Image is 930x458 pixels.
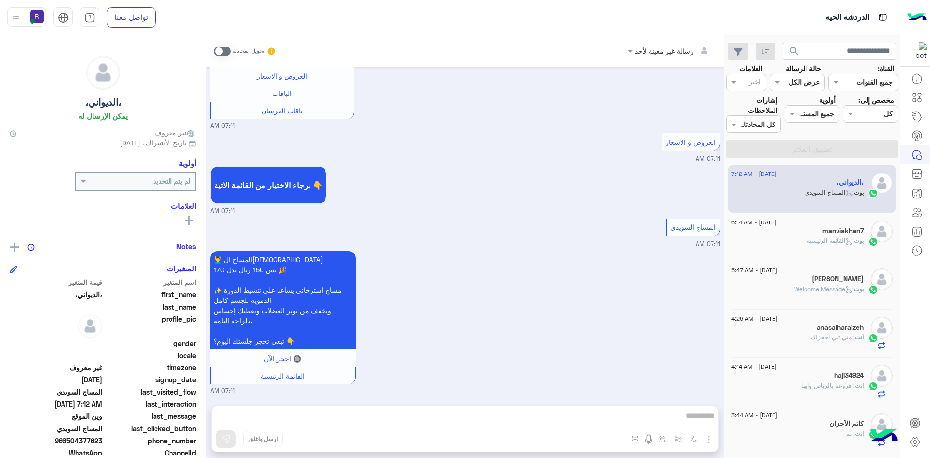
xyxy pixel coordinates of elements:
span: : المساج السويدي [805,189,854,196]
span: gender [104,338,197,348]
h5: كاتم الأحزان [829,420,864,428]
a: تواصل معنا [107,7,156,28]
span: العروض و الاسعار [257,72,307,80]
span: ChannelId [104,448,197,458]
span: [DATE] - 4:14 AM [731,363,776,371]
span: القائمة الرئيسية [261,372,305,380]
img: WhatsApp [868,189,878,198]
img: tab [84,12,95,23]
span: first_name [104,289,197,300]
span: [DATE] - 4:26 AM [731,315,777,323]
span: انت [855,333,864,341]
span: 966504377623 [10,436,102,446]
label: مخصص إلى: [858,95,894,105]
h6: العلامات [10,202,196,210]
span: last_clicked_button [104,424,197,434]
h6: Notes [176,242,196,251]
img: defaultAdmin.png [871,317,893,339]
label: العلامات [739,63,762,74]
span: [DATE] - 5:47 AM [731,266,777,275]
span: قيمة المتغير [10,277,102,287]
p: 13/8/2025, 7:11 AM [210,251,356,349]
span: search [789,46,800,57]
span: انت [855,430,864,437]
img: 322853014244696 [909,42,927,60]
img: defaultAdmin.png [871,365,893,387]
span: locale [104,350,197,361]
h6: يمكن الإرسال له [78,111,128,120]
span: المساج السويدي [10,424,102,434]
h6: أولوية [179,159,196,168]
span: 07:11 AM [210,122,235,131]
span: null [10,350,102,361]
img: defaultAdmin.png [78,314,102,338]
label: القناة: [878,63,894,74]
span: اسم المتغير [104,277,197,287]
span: [DATE] - 3:44 AM [731,411,777,420]
img: notes [27,243,35,251]
img: hulul-logo.png [867,419,901,453]
span: تاريخ الأشتراك : [DATE] [120,138,186,148]
img: profile [10,12,22,24]
span: 07:11 AM [210,387,235,396]
span: 🔘 احجز الآن [264,354,301,363]
button: search [783,43,806,63]
span: 2 [10,448,102,458]
span: المساج السويدي [10,387,102,397]
button: ارسل واغلق [243,431,283,447]
span: المساج السويدي [670,223,716,231]
span: بوت [854,237,864,244]
span: بوت [854,285,864,293]
span: العروض و الاسعار [666,138,716,146]
h5: haji34924 [834,371,864,379]
h5: محمد الجزار [812,275,864,283]
span: 2025-08-13T04:12:03.215Z [10,399,102,409]
small: تحويل المحادثة [232,47,264,55]
img: defaultAdmin.png [871,413,893,435]
span: null [10,338,102,348]
img: defaultAdmin.png [871,172,893,194]
span: بوت [854,189,864,196]
span: متي تبي احجزلك [811,333,855,341]
h6: المتغيرات [167,264,196,273]
span: profile_pic [104,314,197,336]
img: tab [877,11,889,23]
label: حالة الرسالة [786,63,821,74]
span: برجاء الاختيار من القائمة الاتية 👇 [214,180,323,190]
span: last_interaction [104,399,197,409]
img: tab [58,12,69,23]
img: defaultAdmin.png [87,56,120,89]
span: فروعنا بالرياض وابها [801,382,855,389]
span: غير معروف [10,363,102,373]
label: إشارات الملاحظات [726,95,777,116]
h5: ،الديواني، [85,97,121,108]
button: تطبيق الفلاتر [726,140,898,158]
span: [DATE] - 7:12 AM [731,170,776,178]
span: last_message [104,411,197,421]
p: الدردشة الحية [825,11,869,24]
img: add [10,243,19,252]
h5: anasalharaizeh [817,323,864,332]
div: اختر [749,77,762,89]
img: WhatsApp [868,381,878,391]
span: timezone [104,363,197,373]
h5: manviakhan7 [822,227,864,235]
label: أولوية [819,95,836,105]
span: ،الديواني، [10,289,102,300]
span: signup_date [104,375,197,385]
span: وين الموقع [10,411,102,421]
span: last_visited_flow [104,387,197,397]
img: defaultAdmin.png [871,268,893,290]
img: WhatsApp [868,333,878,343]
img: WhatsApp [868,237,878,247]
span: 07:11 AM [696,240,720,248]
span: 2025-08-13T04:08:04.112Z [10,375,102,385]
span: [DATE] - 6:14 AM [731,218,776,227]
img: Logo [907,7,927,28]
span: 07:11 AM [696,155,720,162]
span: : القائمة الرئيسية [807,237,854,244]
span: غير معروف [155,127,196,138]
span: last_name [104,302,197,312]
span: : Welcome Message [794,285,854,293]
img: defaultAdmin.png [871,221,893,242]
